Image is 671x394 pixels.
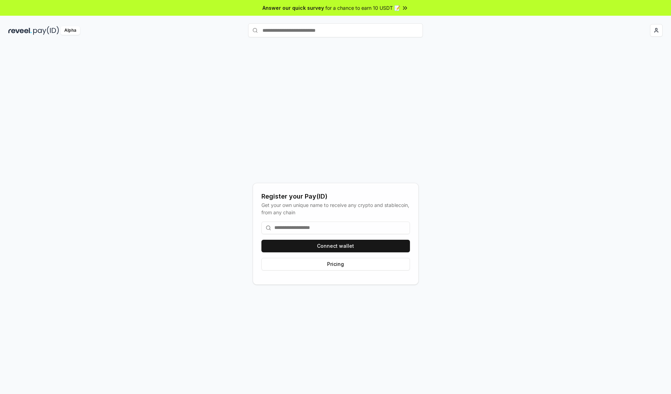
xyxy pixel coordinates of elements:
div: Register your Pay(ID) [261,192,410,201]
button: Connect wallet [261,240,410,252]
span: Answer our quick survey [262,4,324,12]
div: Alpha [60,26,80,35]
button: Pricing [261,258,410,270]
div: Get your own unique name to receive any crypto and stablecoin, from any chain [261,201,410,216]
img: pay_id [33,26,59,35]
span: for a chance to earn 10 USDT 📝 [325,4,400,12]
img: reveel_dark [8,26,32,35]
